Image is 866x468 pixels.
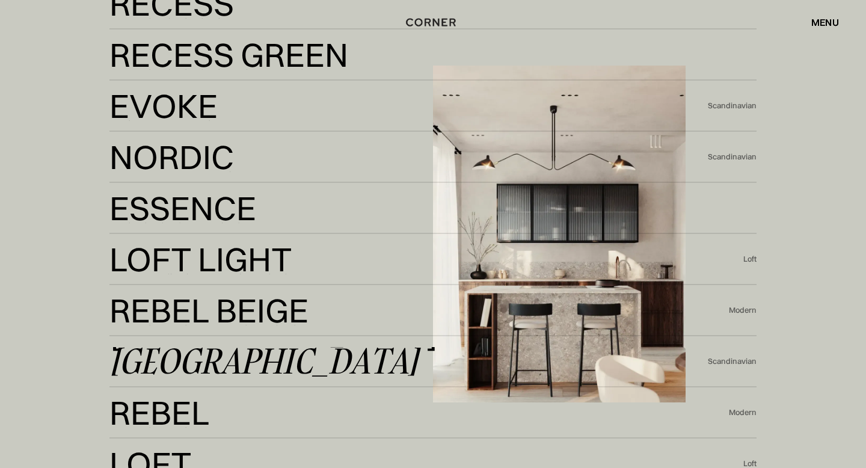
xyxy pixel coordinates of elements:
div: Rebel [109,426,200,455]
div: Essence [109,222,236,251]
div: Rebel Beige [109,324,292,353]
a: Loft LightLoft Light [109,245,743,274]
a: NordicNordic [109,143,708,172]
div: Modern [729,305,757,316]
div: Loft Light [109,245,292,274]
div: [GEOGRAPHIC_DATA] [109,347,418,376]
div: Loft [743,254,757,265]
div: Rebel [109,398,209,427]
a: EssenceEssence [109,194,757,223]
div: Recess Green [109,69,322,97]
div: Loft Light [109,273,281,302]
div: Recess Green [109,40,348,69]
div: Evoke [109,91,218,120]
a: Rebel BeigeRebel Beige [109,296,729,325]
div: Scandinavian [708,356,757,367]
div: Scandinavian [708,100,757,111]
a: RebelRebel [109,398,729,428]
div: Evoke [109,120,206,149]
a: Recess GreenRecess Green [109,40,757,70]
div: menu [811,17,839,27]
a: home [398,14,468,30]
div: menu [799,12,839,32]
div: Rebel Beige [109,296,309,325]
a: EvokeEvoke [109,91,708,121]
div: Essence [109,194,256,223]
a: [GEOGRAPHIC_DATA] [109,347,708,377]
div: Scandinavian [708,152,757,162]
div: Nordic [109,143,234,171]
div: Nordic [109,171,227,200]
div: Modern [729,407,757,418]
